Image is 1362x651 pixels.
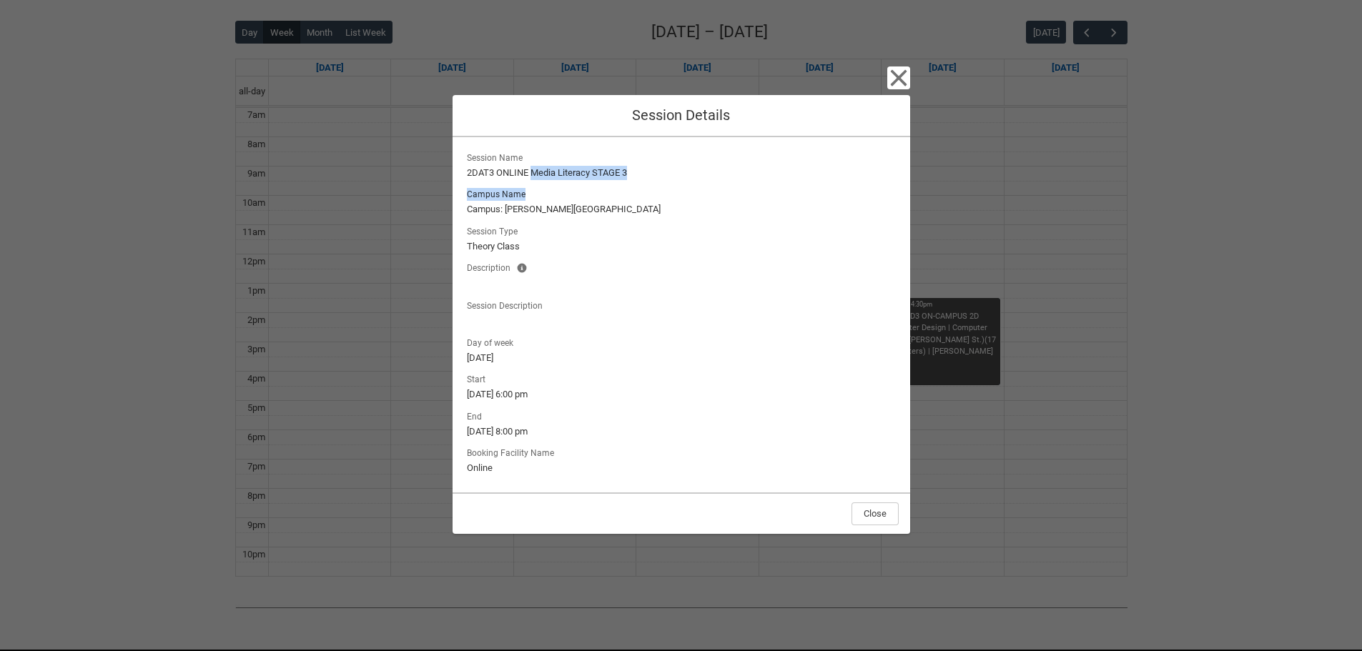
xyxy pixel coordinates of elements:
[467,461,896,475] lightning-formatted-text: Online
[467,334,519,349] span: Day of week
[467,444,560,459] span: Booking Facility Name
[467,259,516,274] span: Description
[467,166,896,180] lightning-formatted-text: 2DAT3 ONLINE Media Literacy STAGE 3
[467,387,896,402] lightning-formatted-text: [DATE] 6:00 pm
[467,202,896,217] lightning-formatted-text: Campus: [PERSON_NAME][GEOGRAPHIC_DATA]
[467,351,896,365] lightning-formatted-text: [DATE]
[852,502,899,525] button: Close
[467,185,531,201] span: Campus Name
[467,370,491,386] span: Start
[632,106,730,124] span: Session Details
[467,239,896,254] lightning-formatted-text: Theory Class
[467,222,523,238] span: Session Type
[467,297,548,312] span: Session Description
[467,407,488,423] span: End
[887,66,910,89] button: Close
[467,424,896,439] lightning-formatted-text: [DATE] 8:00 pm
[467,149,528,164] span: Session Name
